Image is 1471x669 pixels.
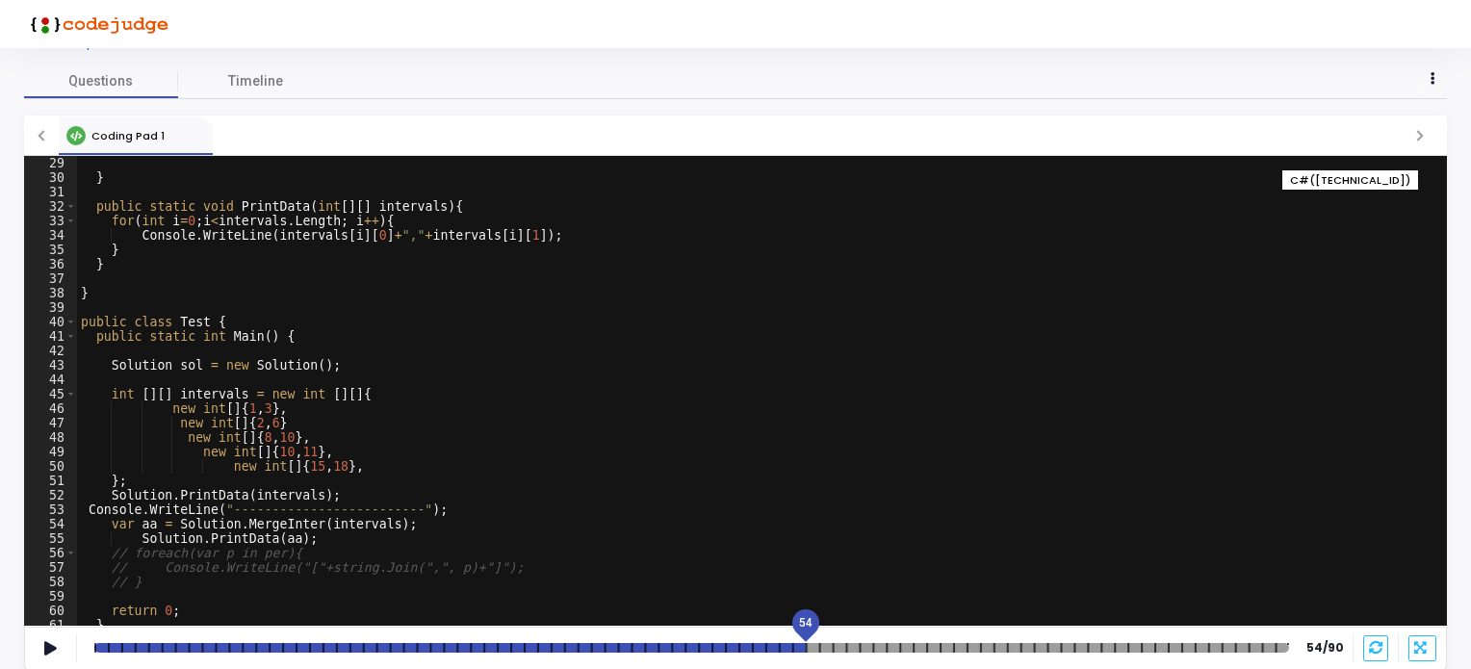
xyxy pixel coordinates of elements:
div: 49 [24,445,77,459]
div: 43 [24,358,77,373]
div: 59 [24,589,77,604]
div: 33 [24,214,77,228]
div: 44 [24,373,77,387]
div: 47 [24,416,77,430]
span: Questions [24,71,178,91]
span: Coding Pad 1 [91,128,165,143]
div: 50 [24,459,77,474]
div: 39 [24,300,77,315]
div: 37 [24,271,77,286]
div: 57 [24,560,77,575]
div: 54 [24,517,77,531]
div: 40 [24,315,77,329]
div: 53 [24,502,77,517]
div: 56 [24,546,77,560]
img: logo [24,5,168,43]
div: 61 [24,618,77,632]
div: 58 [24,575,77,589]
div: 45 [24,387,77,401]
div: 41 [24,329,77,344]
div: 32 [24,199,77,214]
span: 54 [799,614,813,631]
div: 52 [24,488,77,502]
a: View Description [24,38,131,50]
div: 46 [24,401,77,416]
div: 48 [24,430,77,445]
div: 29 [24,156,77,170]
div: 55 [24,531,77,546]
div: 42 [24,344,77,358]
strong: 54/90 [1306,639,1343,656]
span: C#([TECHNICAL_ID]) [1290,172,1410,189]
span: Timeline [228,71,283,91]
div: 51 [24,474,77,488]
div: 38 [24,286,77,300]
div: 34 [24,228,77,243]
div: 30 [24,170,77,185]
div: 60 [24,604,77,618]
div: 36 [24,257,77,271]
div: 35 [24,243,77,257]
div: 31 [24,185,77,199]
